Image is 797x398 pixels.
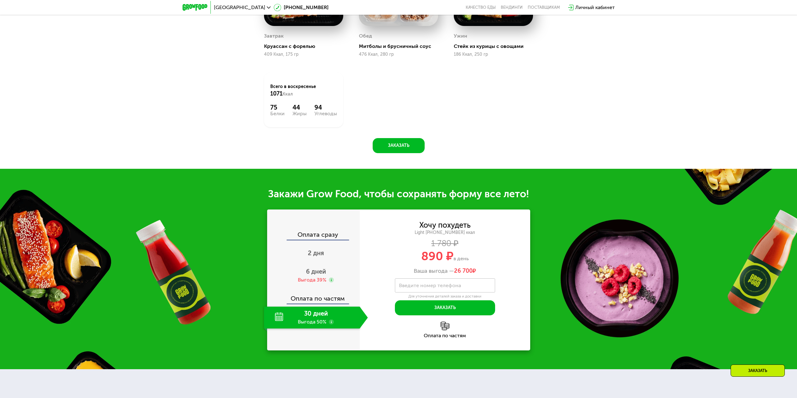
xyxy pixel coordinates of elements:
div: 75 [270,104,285,111]
div: Личный кабинет [575,4,615,11]
div: Обед [359,31,372,41]
div: Ваша выгода — [360,268,530,275]
div: Углеводы [314,111,337,116]
button: Заказать [373,138,425,153]
span: ₽ [454,268,476,275]
div: 44 [292,104,307,111]
div: Оплата сразу [268,231,360,240]
div: Оплата по частям [360,333,530,338]
div: Митболы и брусничный соус [359,43,443,49]
div: Всего в воскресенье [270,84,337,97]
div: Заказать [731,364,785,377]
a: Вендинги [501,5,523,10]
div: Завтрак [264,31,284,41]
div: Круассан с форелью [264,43,348,49]
span: Ккал [282,91,293,97]
span: в день [453,256,469,261]
a: Качество еды [466,5,496,10]
div: Оплата по частям [268,289,360,303]
div: 476 Ккал, 280 гр [359,52,438,57]
div: поставщикам [528,5,560,10]
div: 1 780 ₽ [360,240,530,247]
span: 6 дней [306,268,326,275]
a: [PHONE_NUMBER] [274,4,329,11]
div: Light [PHONE_NUMBER] ккал [360,230,530,235]
div: 409 Ккал, 175 гр [264,52,343,57]
span: [GEOGRAPHIC_DATA] [214,5,265,10]
span: 26 700 [454,267,473,274]
button: Заказать [395,300,495,315]
span: 1071 [270,90,282,97]
img: l6xcnZfty9opOoJh.png [441,322,449,330]
div: 94 [314,104,337,111]
label: Введите номер телефона [399,284,461,287]
div: Белки [270,111,285,116]
span: 890 ₽ [421,249,453,263]
div: Ужин [454,31,467,41]
div: Жиры [292,111,307,116]
div: Хочу похудеть [419,222,471,229]
div: Для уточнения деталей заказа и доставки [395,294,495,299]
span: 2 дня [308,249,324,257]
div: Стейк из курицы с овощами [454,43,538,49]
div: 186 Ккал, 250 гр [454,52,533,57]
div: Выгода 39% [298,277,326,283]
